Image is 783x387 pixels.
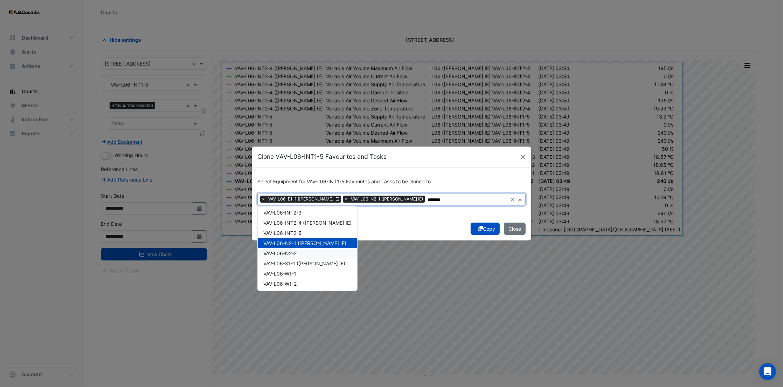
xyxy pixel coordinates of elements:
[349,196,425,203] span: VAV-L06-N2-1 ([PERSON_NAME] IE)
[759,363,776,380] div: Open Intercom Messenger
[260,196,266,203] span: ×
[263,230,302,236] span: VAV-L06-INT2-5
[263,271,296,277] span: VAV-L06-W1-1
[266,196,341,203] span: VAV-L06-E1-1 ([PERSON_NAME] IE)
[263,260,345,266] span: VAV-L06-S1-1 ([PERSON_NAME] IE)
[257,152,387,161] h5: Clone VAV-L06-INT1-5 Favourites and Tasks
[471,223,500,235] button: Copy
[504,223,526,235] button: Close
[257,206,358,291] ng-dropdown-panel: Options list
[263,210,302,216] span: VAV-L06-INT2-3
[263,220,352,226] span: VAV-L06-INT2-4 ([PERSON_NAME] IE)
[263,240,346,246] span: VAV-L06-N2-1 ([PERSON_NAME] IE)
[343,196,349,203] span: ×
[511,196,517,203] span: Clear
[518,152,528,162] button: Close
[263,281,297,287] span: VAV-L06-W1-2
[263,250,297,256] span: VAV-L06-N2-2
[257,179,526,185] h6: Select Equipment for VAV-L06-INT1-5 Favourites and Tasks to be cloned to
